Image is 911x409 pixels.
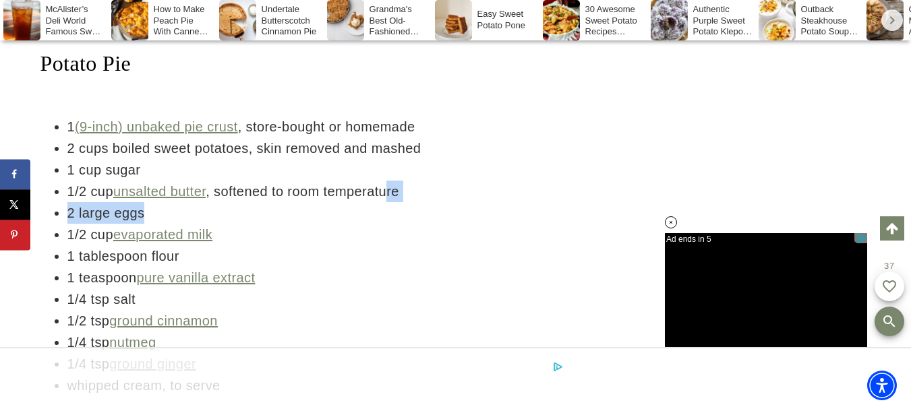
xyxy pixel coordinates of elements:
a: pure vanilla extract [136,270,255,285]
span: What You Need to Make Grandma’s Old Fashioned Sweet Potato Pie [40,19,558,75]
a: ground cinnamon [109,313,218,328]
div: Accessibility Menu [867,371,897,400]
li: 1 teaspoon [67,267,581,288]
a: evaporated milk [113,227,212,242]
iframe: Advertisement [348,362,564,396]
li: 1 cup sugar [67,159,581,181]
a: unsalted butter [113,184,206,199]
li: 1/4 tsp salt [67,288,581,310]
li: 1/2 cup , softened to room temperature [67,181,581,202]
li: 1/4 tsp [67,332,581,353]
li: 1 , store-bought or homemade [67,116,581,137]
li: 1 tablespoon flour [67,245,581,267]
li: 2 large eggs [67,202,581,224]
li: 2 cups boiled sweet potatoes, skin removed and mashed [67,137,581,159]
iframe: Advertisement [649,160,851,329]
li: 1/2 tsp [67,310,581,332]
a: Scroll to top [880,216,904,241]
a: nutmeg [109,335,156,350]
a: (9-inch) unbaked pie crust [75,119,238,134]
li: 1/2 cup [67,224,581,245]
